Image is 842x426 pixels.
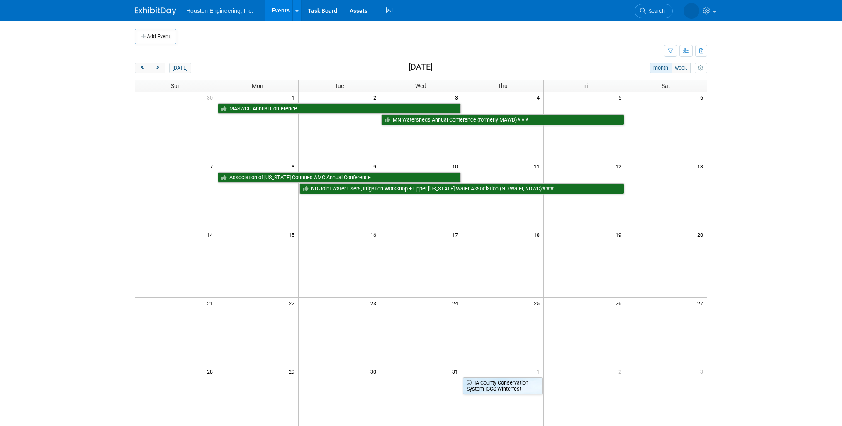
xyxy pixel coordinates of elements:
span: 5 [618,92,625,102]
button: myCustomButton [695,63,707,73]
span: 6 [699,92,707,102]
span: 3 [699,366,707,377]
span: 25 [533,298,543,308]
span: Sun [171,83,181,89]
span: Houston Engineering, Inc. [186,7,253,14]
button: prev [135,63,150,73]
span: 15 [288,229,298,240]
span: Fri [581,83,588,89]
span: 19 [615,229,625,240]
button: next [150,63,165,73]
span: 14 [206,229,217,240]
a: MASWCD Annual Conference [218,103,461,114]
span: 2 [372,92,380,102]
a: Search [635,4,673,18]
span: 24 [451,298,462,308]
span: 10 [451,161,462,171]
button: [DATE] [169,63,191,73]
span: 16 [370,229,380,240]
span: 1 [291,92,298,102]
button: month [650,63,672,73]
span: 18 [533,229,543,240]
button: Add Event [135,29,176,44]
span: 1 [536,366,543,377]
span: 9 [372,161,380,171]
span: 28 [206,366,217,377]
span: 20 [696,229,707,240]
span: 8 [291,161,298,171]
span: 11 [533,161,543,171]
span: 30 [206,92,217,102]
span: 17 [451,229,462,240]
i: Personalize Calendar [698,66,703,71]
span: 26 [615,298,625,308]
span: Wed [415,83,426,89]
a: MN Watersheds Annual Conference (formerly MAWD) [381,114,624,125]
span: 22 [288,298,298,308]
span: 30 [370,366,380,377]
button: week [672,63,691,73]
span: 2 [618,366,625,377]
span: 7 [209,161,217,171]
a: ND Joint Water Users, Irrigation Workshop + Upper [US_STATE] Water Association (ND Water, NDWC) [299,183,624,194]
span: Search [646,8,665,14]
span: 21 [206,298,217,308]
img: Heidi Joarnt [684,3,699,19]
span: Thu [498,83,508,89]
span: 29 [288,366,298,377]
img: ExhibitDay [135,7,176,15]
span: 3 [454,92,462,102]
a: IA County Conservation System ICCS Winterfest [463,377,543,394]
span: 12 [615,161,625,171]
span: Tue [335,83,344,89]
span: 4 [536,92,543,102]
span: Mon [252,83,263,89]
span: 27 [696,298,707,308]
h2: [DATE] [409,63,433,72]
a: Association of [US_STATE] Counties AMC Annual Conference [218,172,461,183]
span: 13 [696,161,707,171]
span: 23 [370,298,380,308]
span: Sat [662,83,670,89]
span: 31 [451,366,462,377]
